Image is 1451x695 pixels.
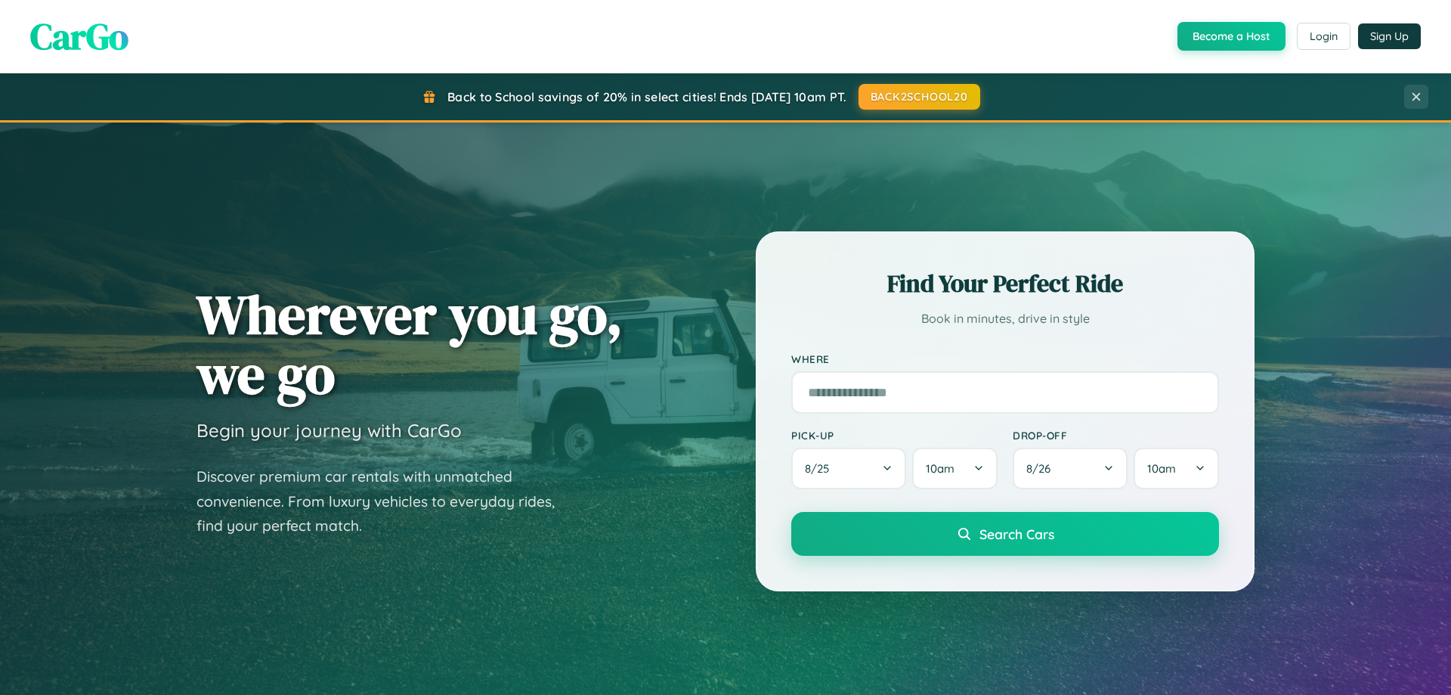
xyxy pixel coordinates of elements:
button: Become a Host [1177,22,1285,51]
h2: Find Your Perfect Ride [791,267,1219,300]
button: Login [1297,23,1350,50]
span: 8 / 25 [805,461,837,476]
button: 10am [912,448,998,489]
span: Search Cars [979,526,1054,542]
p: Discover premium car rentals with unmatched convenience. From luxury vehicles to everyday rides, ... [196,464,574,538]
h1: Wherever you go, we go [196,284,623,404]
p: Book in minutes, drive in style [791,308,1219,330]
label: Pick-up [791,429,998,442]
button: Search Cars [791,512,1219,556]
label: Drop-off [1013,429,1219,442]
label: Where [791,352,1219,365]
button: 8/25 [791,448,906,489]
span: Back to School savings of 20% in select cities! Ends [DATE] 10am PT. [447,89,846,104]
span: 8 / 26 [1026,461,1058,476]
button: Sign Up [1358,23,1421,49]
span: 10am [1147,461,1176,476]
button: 8/26 [1013,448,1128,489]
span: CarGo [30,11,128,61]
button: 10am [1134,448,1219,489]
h3: Begin your journey with CarGo [196,419,462,442]
button: BACK2SCHOOL20 [859,84,980,110]
span: 10am [926,461,954,476]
